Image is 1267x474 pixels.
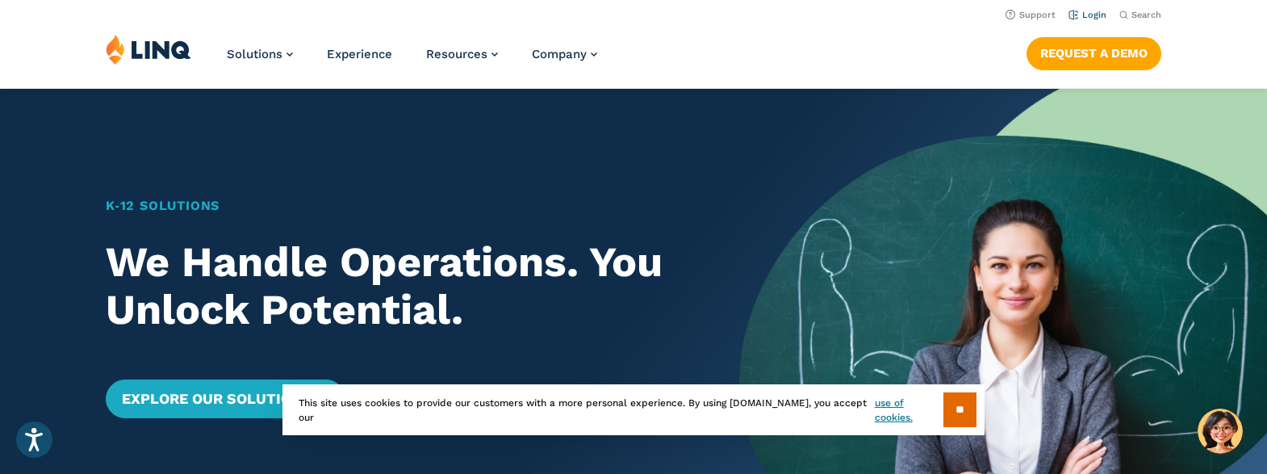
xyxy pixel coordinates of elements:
a: Explore Our Solutions [106,380,345,418]
h2: We Handle Operations. You Unlock Potential. [106,238,688,335]
img: LINQ | K‑12 Software [106,34,191,65]
span: Search [1131,10,1161,20]
span: Solutions [227,47,282,61]
a: Experience [327,47,392,61]
button: Open Search Bar [1119,9,1161,21]
h1: K‑12 Solutions [106,196,688,216]
span: Resources [426,47,487,61]
a: use of cookies. [875,396,943,425]
a: Resources [426,47,498,61]
a: Login [1068,10,1106,20]
div: This site uses cookies to provide our customers with a more personal experience. By using [DOMAIN... [282,384,985,435]
nav: Button Navigation [1027,34,1161,69]
a: Company [532,47,597,61]
a: Request a Demo [1027,37,1161,69]
a: Solutions [227,47,293,61]
button: Hello, have a question? Let’s chat. [1198,409,1243,454]
span: Company [532,47,587,61]
a: Support [1006,10,1056,20]
nav: Primary Navigation [227,34,597,87]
